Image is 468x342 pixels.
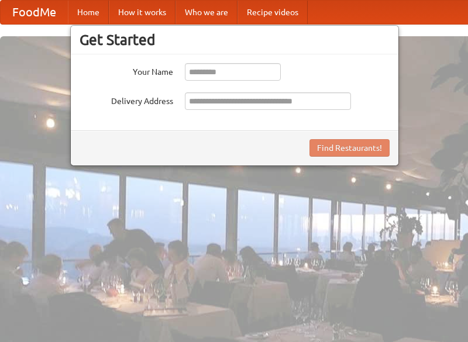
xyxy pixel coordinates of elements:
a: FoodMe [1,1,68,24]
a: Recipe videos [238,1,308,24]
a: Who we are [175,1,238,24]
button: Find Restaurants! [309,139,390,157]
a: Home [68,1,109,24]
label: Delivery Address [80,92,173,107]
label: Your Name [80,63,173,78]
a: How it works [109,1,175,24]
h3: Get Started [80,31,390,49]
